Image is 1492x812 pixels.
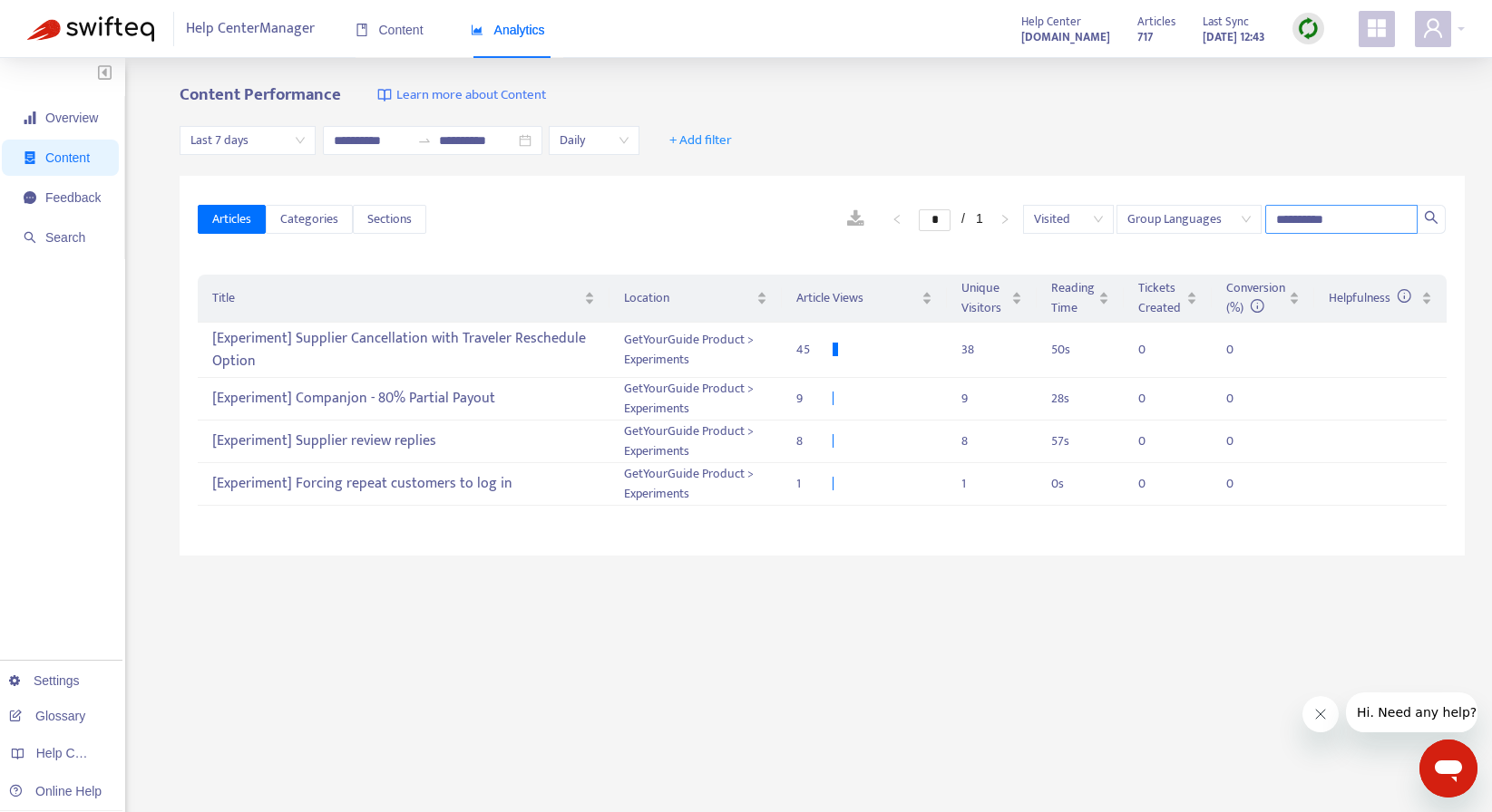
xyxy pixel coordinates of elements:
button: left [883,208,912,230]
button: Categories [266,205,353,234]
span: Analytics [471,23,545,37]
span: message [24,191,36,204]
span: search [1424,210,1438,225]
span: Sections [367,209,412,229]
span: Search [45,230,85,245]
strong: [DATE] 12:43 [1203,27,1265,47]
div: 0 [1138,389,1175,409]
div: 45 [796,340,833,360]
div: 38 [961,340,1022,360]
li: Previous Page [883,208,912,230]
span: left [892,214,902,225]
span: container [24,151,36,164]
div: [Experiment] Supplier review replies [212,426,595,456]
span: + Add filter [669,130,732,151]
span: Article Views [796,288,918,308]
iframe: Message from company [1346,692,1477,732]
td: GetYourGuide Product > Experiments [609,323,782,378]
div: 50 s [1051,340,1109,360]
th: Article Views [782,275,947,323]
span: Content [45,150,90,165]
strong: [DOMAIN_NAME] [1021,27,1110,47]
span: Help Center Manager [186,12,315,46]
th: Reading Time [1037,275,1124,323]
div: 0 [1226,431,1263,451]
span: search [24,231,36,244]
span: book [356,24,368,36]
div: 0 s [1051,474,1109,494]
span: Content [356,23,424,37]
span: Articles [212,209,251,229]
span: Conversion (%) [1226,277,1285,318]
a: [DOMAIN_NAME] [1021,26,1110,47]
span: right [1000,214,1010,225]
div: 9 [961,389,1022,409]
div: 0 [1138,340,1175,360]
span: Title [212,288,580,308]
span: area-chart [471,24,483,36]
div: [Experiment] Companjon - 80% Partial Payout [212,383,595,413]
span: Unique Visitors [961,278,1008,318]
span: Daily [560,127,629,154]
div: [Experiment] Forcing repeat customers to log in [212,469,595,498]
span: Learn more about Content [396,85,546,106]
div: 9 [796,389,833,409]
td: GetYourGuide Product > Experiments [609,463,782,506]
button: right [990,208,1019,230]
div: 8 [796,431,833,451]
td: GetYourGuide Product > Experiments [609,420,782,463]
span: appstore [1366,17,1388,39]
img: Swifteq [27,16,154,42]
span: Last 7 days [190,127,305,154]
button: + Add filter [656,126,746,155]
span: Location [624,288,753,308]
th: Location [609,275,782,323]
th: Title [198,275,609,323]
iframe: Close message [1302,696,1339,732]
img: sync.dc5367851b00ba804db3.png [1297,17,1320,40]
span: Help Centers [36,746,111,760]
div: 0 [1226,474,1263,494]
div: [Experiment] Supplier Cancellation with Traveler Reschedule Option [212,324,595,376]
div: 1 [796,474,833,494]
button: Articles [198,205,266,234]
div: 0 [1138,474,1175,494]
span: Overview [45,111,98,125]
th: Tickets Created [1124,275,1212,323]
iframe: Button to launch messaging window [1419,739,1477,797]
span: Feedback [45,190,101,205]
span: Group Languages [1127,206,1251,233]
span: Help Center [1021,12,1081,32]
span: swap-right [417,133,432,148]
span: to [417,133,432,148]
div: 28 s [1051,389,1109,409]
span: Tickets Created [1138,278,1183,318]
strong: 717 [1137,27,1153,47]
button: Sections [353,205,426,234]
th: Unique Visitors [947,275,1037,323]
div: 1 [961,474,1022,494]
a: Glossary [9,709,85,723]
div: 0 [1138,431,1175,451]
img: image-link [377,88,392,102]
span: Last Sync [1203,12,1249,32]
div: 57 s [1051,431,1109,451]
span: Visited [1034,206,1103,233]
div: 0 [1226,340,1263,360]
span: Helpfulness [1329,287,1411,308]
span: signal [24,111,36,124]
span: / [961,211,965,226]
span: Articles [1137,12,1175,32]
div: 0 [1226,389,1263,409]
b: Content Performance [180,81,341,109]
span: Categories [280,209,338,229]
div: 8 [961,431,1022,451]
span: Reading Time [1051,278,1095,318]
a: Learn more about Content [377,85,546,106]
td: GetYourGuide Product > Experiments [609,378,782,420]
li: 1/1 [919,208,983,230]
a: Online Help [9,784,102,798]
span: user [1422,17,1444,39]
li: Next Page [990,208,1019,230]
